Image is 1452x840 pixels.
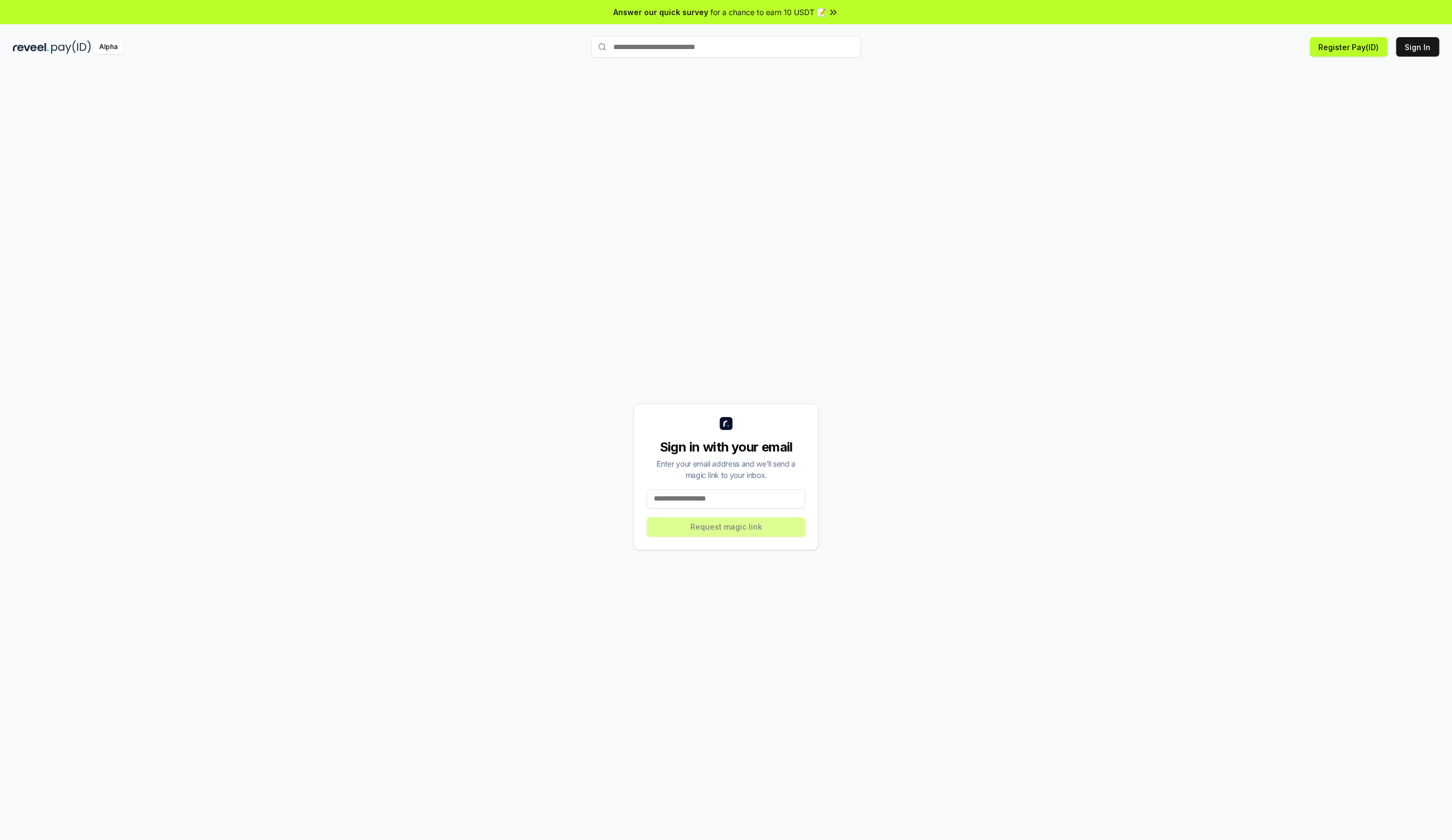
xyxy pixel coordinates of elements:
img: logo_small [720,417,732,430]
div: Alpha [93,40,123,54]
div: Enter your email address and we’ll send a magic link to your inbox. [647,458,805,481]
img: reveel_dark [13,40,49,54]
span: Answer our quick survey [613,6,708,18]
button: Sign In [1396,37,1439,57]
button: Register Pay(ID) [1310,37,1387,57]
span: for a chance to earn 10 USDT 📝 [710,6,826,18]
div: Sign in with your email [647,439,805,456]
img: pay_id [51,40,91,54]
